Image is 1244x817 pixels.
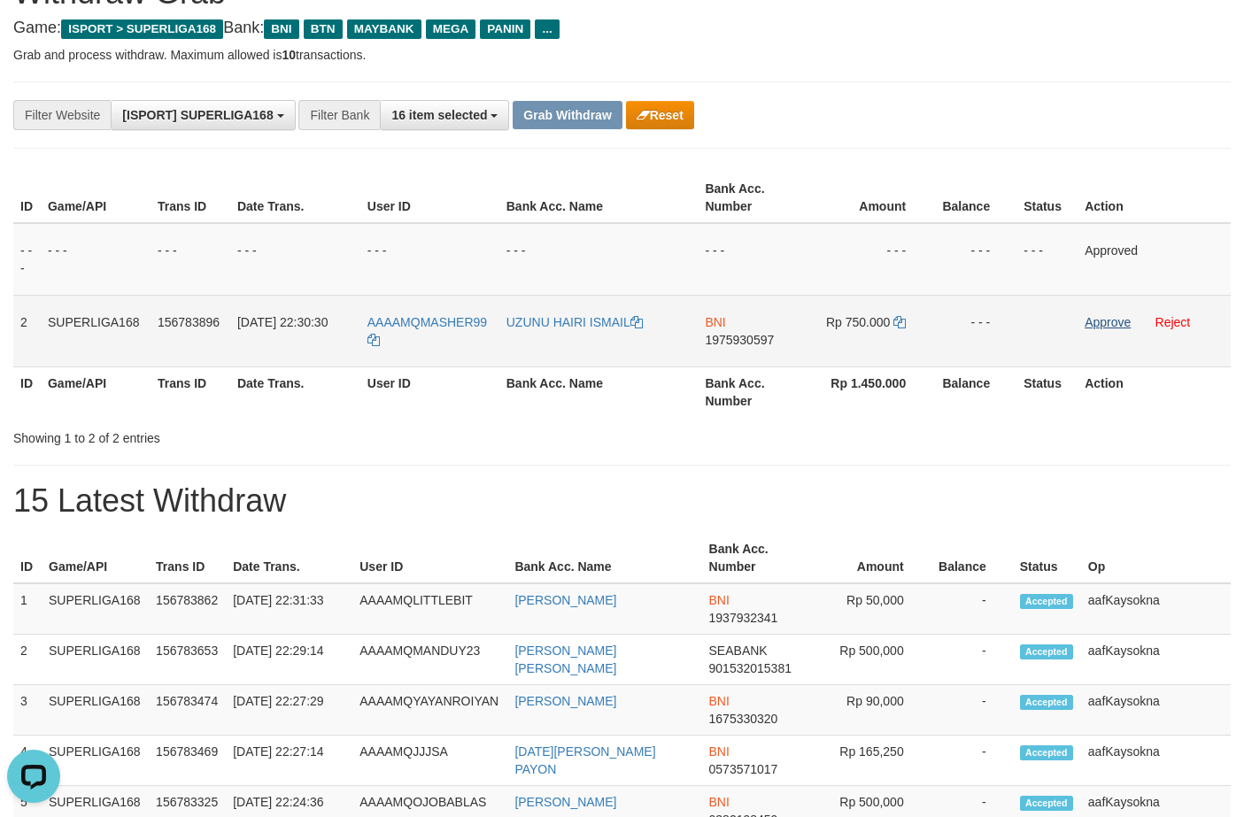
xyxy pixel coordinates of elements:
[151,366,230,417] th: Trans ID
[122,108,273,122] span: [ISPORT] SUPERLIGA168
[360,173,499,223] th: User ID
[230,366,360,417] th: Date Trans.
[535,19,559,39] span: ...
[1020,796,1073,811] span: Accepted
[931,736,1013,786] td: -
[13,100,111,130] div: Filter Website
[13,533,42,583] th: ID
[149,736,226,786] td: 156783469
[1078,366,1231,417] th: Action
[149,583,226,635] td: 156783862
[709,712,778,726] span: Copy 1675330320 to clipboard
[347,19,421,39] span: MAYBANK
[805,173,932,223] th: Amount
[151,223,230,296] td: - - -
[61,19,223,39] span: ISPORT > SUPERLIGA168
[1020,644,1073,659] span: Accepted
[709,593,730,607] span: BNI
[1081,533,1231,583] th: Op
[1016,223,1078,296] td: - - -
[13,422,505,447] div: Showing 1 to 2 of 2 entries
[226,635,352,685] td: [DATE] 22:29:14
[1013,533,1081,583] th: Status
[709,762,778,776] span: Copy 0573571017 to clipboard
[931,583,1013,635] td: -
[42,685,149,736] td: SUPERLIGA168
[480,19,530,39] span: PANIN
[826,315,890,329] span: Rp 750.000
[111,100,295,130] button: [ISPORT] SUPERLIGA168
[507,533,701,583] th: Bank Acc. Name
[513,101,622,129] button: Grab Withdraw
[13,583,42,635] td: 1
[158,315,220,329] span: 156783896
[1085,315,1131,329] a: Approve
[426,19,476,39] span: MEGA
[13,366,41,417] th: ID
[709,661,792,675] span: Copy 901532015381 to clipboard
[514,593,616,607] a: [PERSON_NAME]
[514,795,616,809] a: [PERSON_NAME]
[893,315,906,329] a: Copy 750000 to clipboard
[13,19,1231,37] h4: Game: Bank:
[1081,635,1231,685] td: aafKaysokna
[352,635,507,685] td: AAAAMQMANDUY23
[626,101,694,129] button: Reset
[13,173,41,223] th: ID
[352,583,507,635] td: AAAAMQLITTLEBIT
[149,685,226,736] td: 156783474
[391,108,487,122] span: 16 item selected
[1078,173,1231,223] th: Action
[13,483,1231,519] h1: 15 Latest Withdraw
[367,315,487,347] a: AAAAMQMASHER99
[237,315,328,329] span: [DATE] 22:30:30
[931,635,1013,685] td: -
[298,100,380,130] div: Filter Bank
[360,223,499,296] td: - - -
[1020,695,1073,710] span: Accepted
[705,315,725,329] span: BNI
[807,533,931,583] th: Amount
[42,533,149,583] th: Game/API
[230,223,360,296] td: - - -
[709,644,768,658] span: SEABANK
[282,48,296,62] strong: 10
[151,173,230,223] th: Trans ID
[1081,685,1231,736] td: aafKaysokna
[805,366,932,417] th: Rp 1.450.000
[932,295,1016,366] td: - - -
[41,173,151,223] th: Game/API
[42,736,149,786] td: SUPERLIGA168
[514,644,616,675] a: [PERSON_NAME] [PERSON_NAME]
[506,315,643,329] a: UZUNU HAIRI ISMAIL
[1020,594,1073,609] span: Accepted
[13,46,1231,64] p: Grab and process withdraw. Maximum allowed is transactions.
[41,223,151,296] td: - - -
[1078,223,1231,296] td: Approved
[1020,745,1073,760] span: Accepted
[702,533,807,583] th: Bank Acc. Number
[807,635,931,685] td: Rp 500,000
[1081,583,1231,635] td: aafKaysokna
[709,795,730,809] span: BNI
[226,533,352,583] th: Date Trans.
[230,173,360,223] th: Date Trans.
[41,295,151,366] td: SUPERLIGA168
[932,223,1016,296] td: - - -
[380,100,509,130] button: 16 item selected
[705,333,774,347] span: Copy 1975930597 to clipboard
[1016,366,1078,417] th: Status
[807,583,931,635] td: Rp 50,000
[42,583,149,635] td: SUPERLIGA168
[807,736,931,786] td: Rp 165,250
[360,366,499,417] th: User ID
[932,366,1016,417] th: Balance
[352,685,507,736] td: AAAAMQYAYANROIYAN
[698,223,805,296] td: - - -
[499,223,699,296] td: - - -
[698,366,805,417] th: Bank Acc. Number
[805,223,932,296] td: - - -
[226,583,352,635] td: [DATE] 22:31:33
[499,173,699,223] th: Bank Acc. Name
[367,315,487,329] span: AAAAMQMASHER99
